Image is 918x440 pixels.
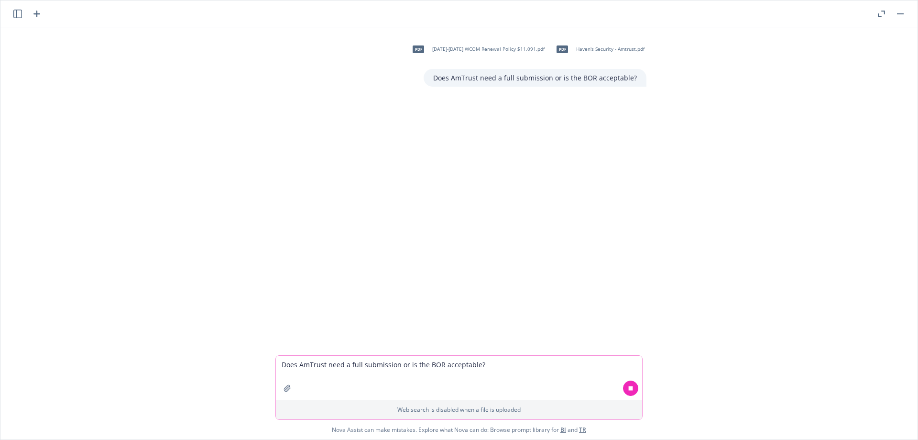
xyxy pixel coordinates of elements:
a: TR [579,426,586,434]
div: pdf[DATE]-[DATE] WCOM Renewal Policy $11,091.pdf [406,37,546,61]
span: pdf [413,45,424,53]
a: BI [560,426,566,434]
span: Haven's Security - Amtrust.pdf [576,46,645,52]
div: pdfHaven's Security - Amtrust.pdf [550,37,646,61]
span: Nova Assist can make mistakes. Explore what Nova can do: Browse prompt library for and [332,420,586,440]
p: Web search is disabled when a file is uploaded [282,406,636,414]
p: Does AmTrust need a full submission or is the BOR acceptable? [433,73,637,83]
span: pdf [557,45,568,53]
span: [DATE]-[DATE] WCOM Renewal Policy $11,091.pdf [432,46,545,52]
